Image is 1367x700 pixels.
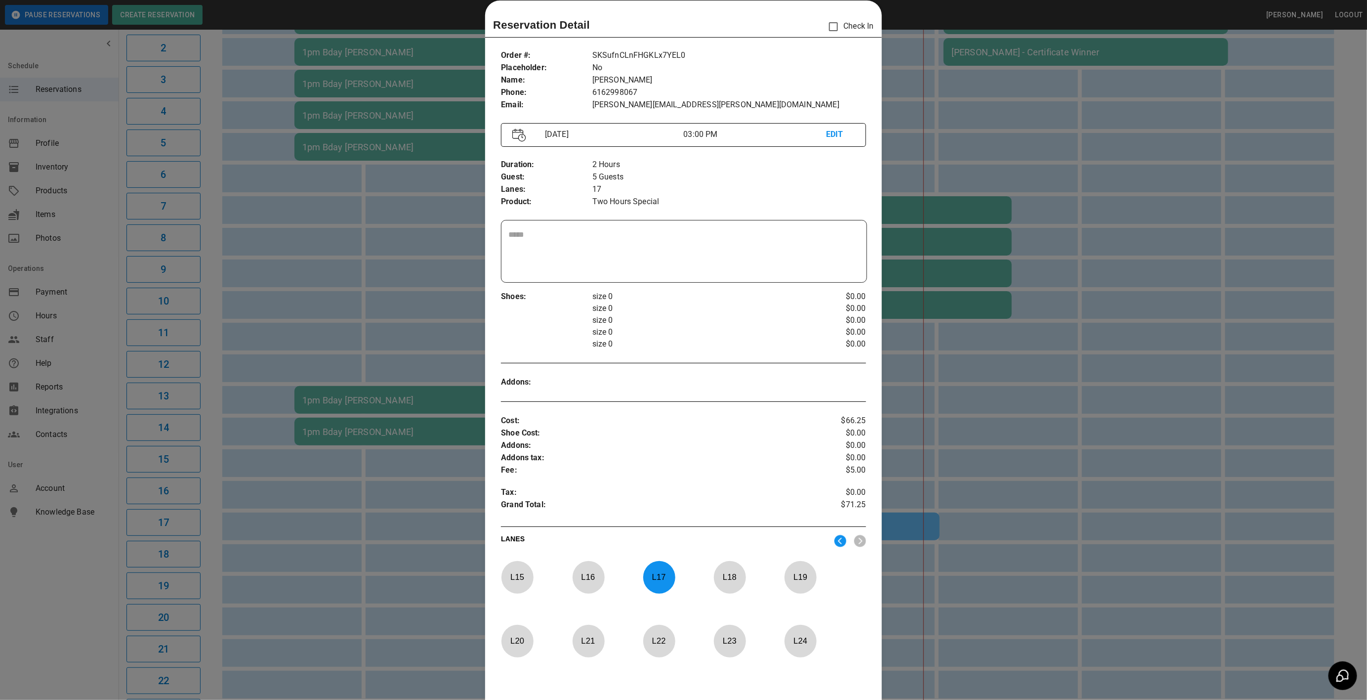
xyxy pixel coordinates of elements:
p: Placeholder : [501,62,592,74]
p: size 0 [592,338,805,350]
p: L 23 [713,629,746,653]
p: L 15 [501,566,534,589]
p: Grand Total : [501,499,805,514]
p: L 24 [784,629,817,653]
p: Addons : [501,439,805,452]
p: L 21 [572,629,605,653]
p: 6162998067 [592,87,866,99]
p: Shoes : [501,291,592,303]
p: Addons : [501,376,592,389]
img: Vector [512,129,526,142]
p: size 0 [592,314,805,326]
p: $0.00 [805,452,866,464]
p: Two Hours Special [592,196,866,208]
p: [DATE] [541,129,684,140]
img: right2.png [854,535,866,547]
p: L 18 [713,566,746,589]
p: [PERSON_NAME] [592,74,866,87]
p: Cost : [501,415,805,427]
p: Order # : [501,49,592,62]
p: Reservation Detail [493,17,590,33]
p: $0.00 [805,338,866,350]
p: Product : [501,196,592,208]
p: Lanes : [501,183,592,196]
p: size 0 [592,326,805,338]
p: 5 Guests [592,171,866,183]
p: Guest : [501,171,592,183]
p: Tax : [501,486,805,499]
p: $71.25 [805,499,866,514]
p: $0.00 [805,291,866,303]
p: $0.00 [805,326,866,338]
p: [PERSON_NAME][EMAIL_ADDRESS][PERSON_NAME][DOMAIN_NAME] [592,99,866,111]
p: EDIT [826,129,855,141]
p: size 0 [592,291,805,303]
p: $66.25 [805,415,866,427]
p: $0.00 [805,314,866,326]
p: L 17 [643,566,675,589]
p: Name : [501,74,592,87]
p: $0.00 [805,486,866,499]
p: LANES [501,534,826,548]
p: L 19 [784,566,817,589]
p: Addons tax : [501,452,805,464]
p: size 0 [592,303,805,314]
p: L 16 [572,566,605,589]
p: $0.00 [805,303,866,314]
img: left2.png [834,535,846,547]
p: L 22 [643,629,675,653]
p: No [592,62,866,74]
p: Shoe Cost : [501,427,805,439]
p: Check In [823,16,874,37]
p: SKSufnCLnFHGKLx7YEL0 [592,49,866,62]
p: Duration : [501,159,592,171]
p: $0.00 [805,439,866,452]
p: 2 Hours [592,159,866,171]
p: 03:00 PM [683,129,826,140]
p: 17 [592,183,866,196]
p: Fee : [501,464,805,477]
p: $0.00 [805,427,866,439]
p: $5.00 [805,464,866,477]
p: L 20 [501,629,534,653]
p: Email : [501,99,592,111]
p: Phone : [501,87,592,99]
